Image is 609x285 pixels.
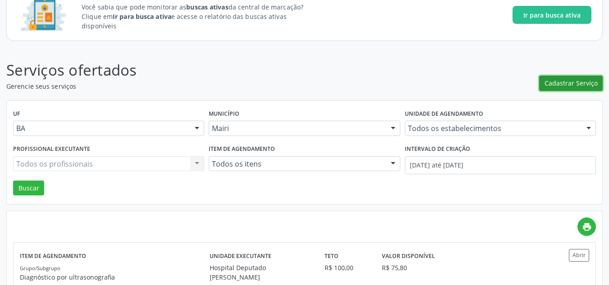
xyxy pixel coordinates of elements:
span: Mairi [212,124,381,133]
p: Gerencie seus serviços [6,81,424,91]
a: print [577,217,596,236]
button: Cadastrar Serviço [539,76,603,91]
span: Cadastrar Serviço [545,78,598,88]
input: Selecione um intervalo [405,156,596,174]
div: R$ 100,00 [325,263,369,272]
strong: buscas ativas [186,3,228,11]
div: R$ 75,80 [382,263,407,272]
label: Intervalo de criação [405,142,470,156]
p: Você sabia que pode monitorar as da central de marcação? Clique em e acesse o relatório das busca... [82,2,320,31]
span: Ir para busca ativa [523,10,581,20]
label: Item de agendamento [20,249,86,263]
label: Profissional executante [13,142,90,156]
span: BA [16,124,186,133]
span: Todos os itens [212,159,381,168]
label: Teto [325,249,339,263]
p: Serviços ofertados [6,59,424,81]
span: Todos os estabelecimentos [408,124,577,133]
label: Unidade executante [210,249,271,263]
label: Município [209,107,239,121]
div: Hospital Deputado [PERSON_NAME] [210,263,312,282]
label: Item de agendamento [209,142,275,156]
button: Abrir [569,249,589,261]
label: Unidade de agendamento [405,107,483,121]
p: Diagnóstico por ultrasonografia [20,272,210,282]
i: print [582,222,592,232]
button: Buscar [13,181,44,196]
small: Grupo/Subgrupo [20,265,60,271]
label: UF [13,107,20,121]
strong: Ir para busca ativa [113,12,171,21]
label: Valor disponível [382,249,435,263]
button: Ir para busca ativa [513,6,591,24]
